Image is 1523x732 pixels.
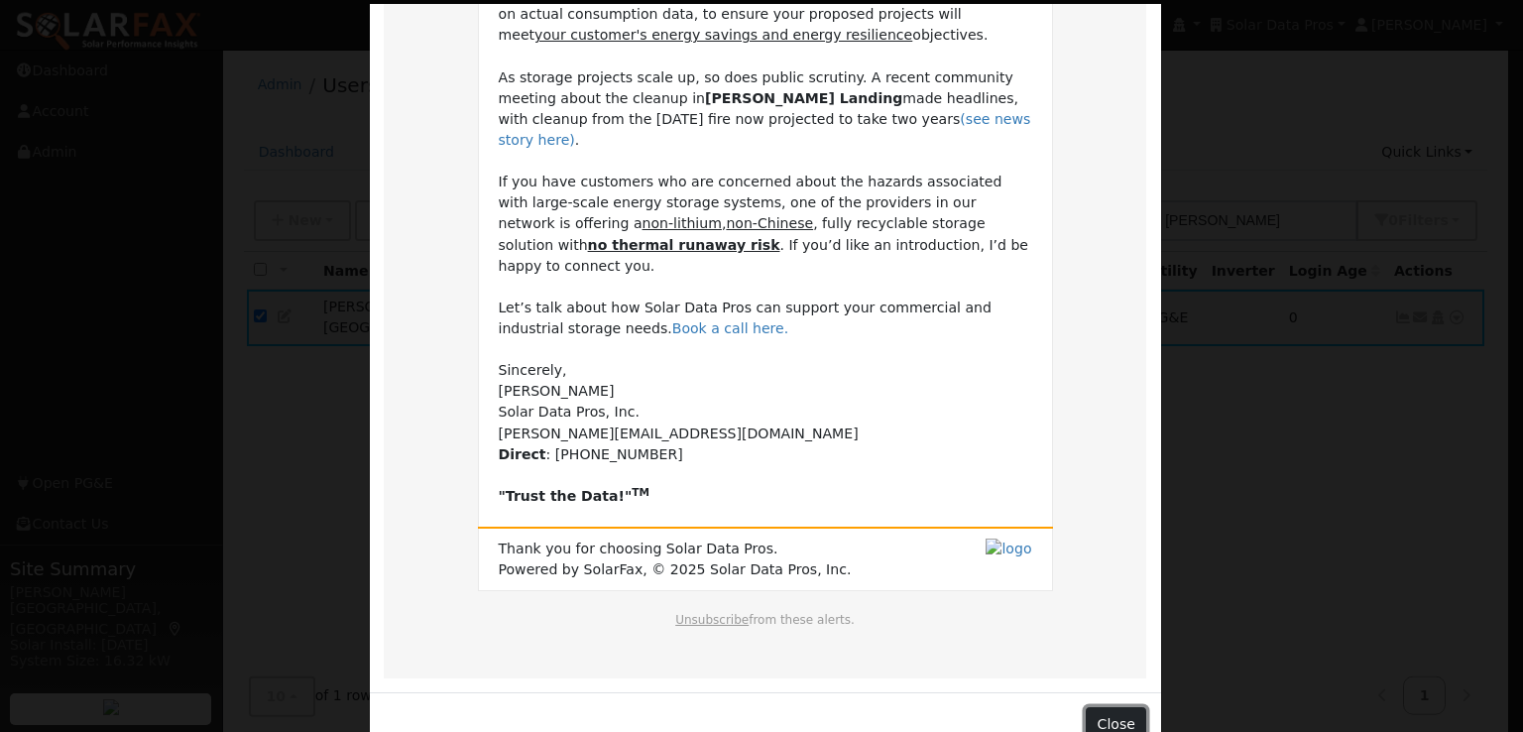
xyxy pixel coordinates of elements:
b: "Trust the Data!" [499,488,649,504]
a: Book a call here. [672,320,788,336]
b: Direct [499,446,546,462]
u: your customer's energy savings and energy resilience [534,27,912,43]
a: Unsubscribe [675,613,749,627]
u: non-lithium [643,215,722,231]
span: Thank you for choosing Solar Data Pros. Powered by SolarFax, © 2025 Solar Data Pros, Inc. [499,539,852,580]
td: from these alerts. [498,611,1033,649]
sup: TM [632,486,649,498]
b: [PERSON_NAME] Landing [705,90,902,106]
img: logo [986,539,1031,559]
b: no thermal runaway risk [588,237,780,253]
u: non-Chinese [726,215,813,231]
